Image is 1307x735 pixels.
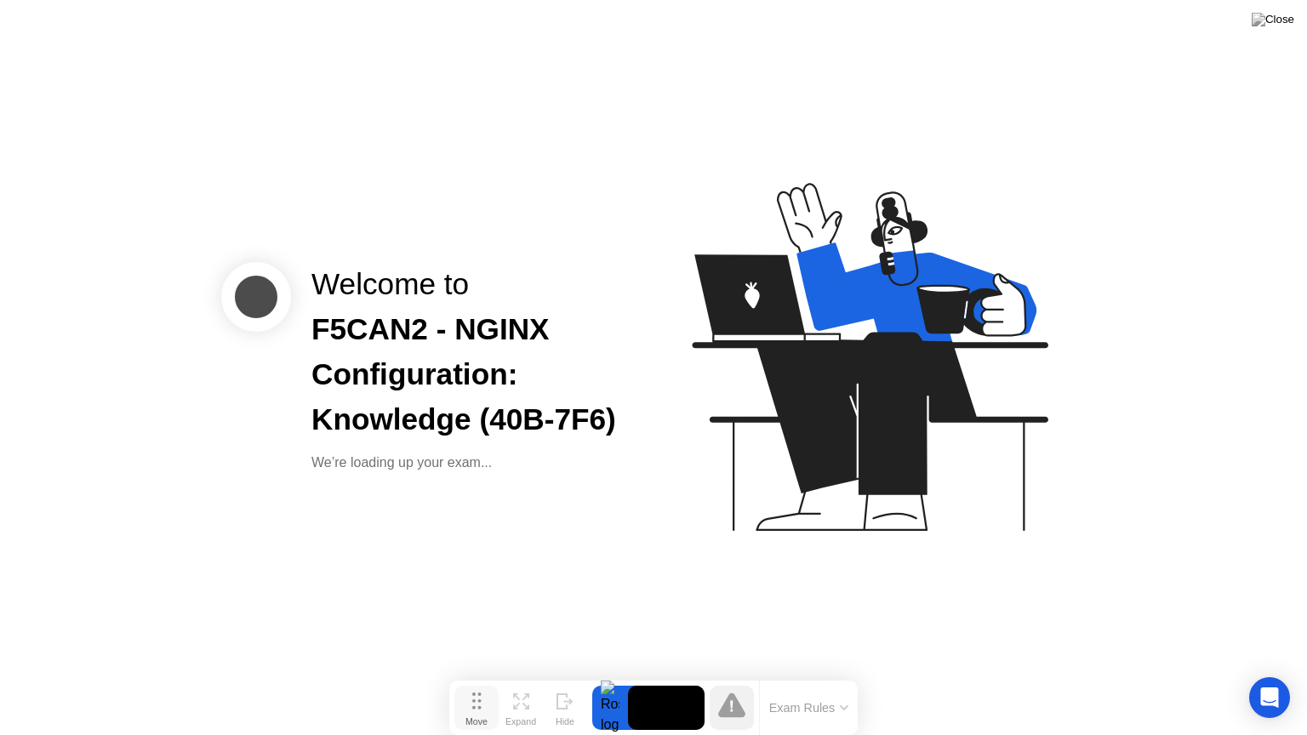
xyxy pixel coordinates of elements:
[311,307,626,442] div: F5CAN2 - NGINX Configuration: Knowledge (40B-7F6)
[505,716,536,726] div: Expand
[499,686,543,730] button: Expand
[556,716,574,726] div: Hide
[311,262,626,307] div: Welcome to
[764,700,854,715] button: Exam Rules
[454,686,499,730] button: Move
[1252,13,1294,26] img: Close
[311,453,626,473] div: We’re loading up your exam...
[465,716,488,726] div: Move
[543,686,587,730] button: Hide
[1249,677,1290,718] div: Open Intercom Messenger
